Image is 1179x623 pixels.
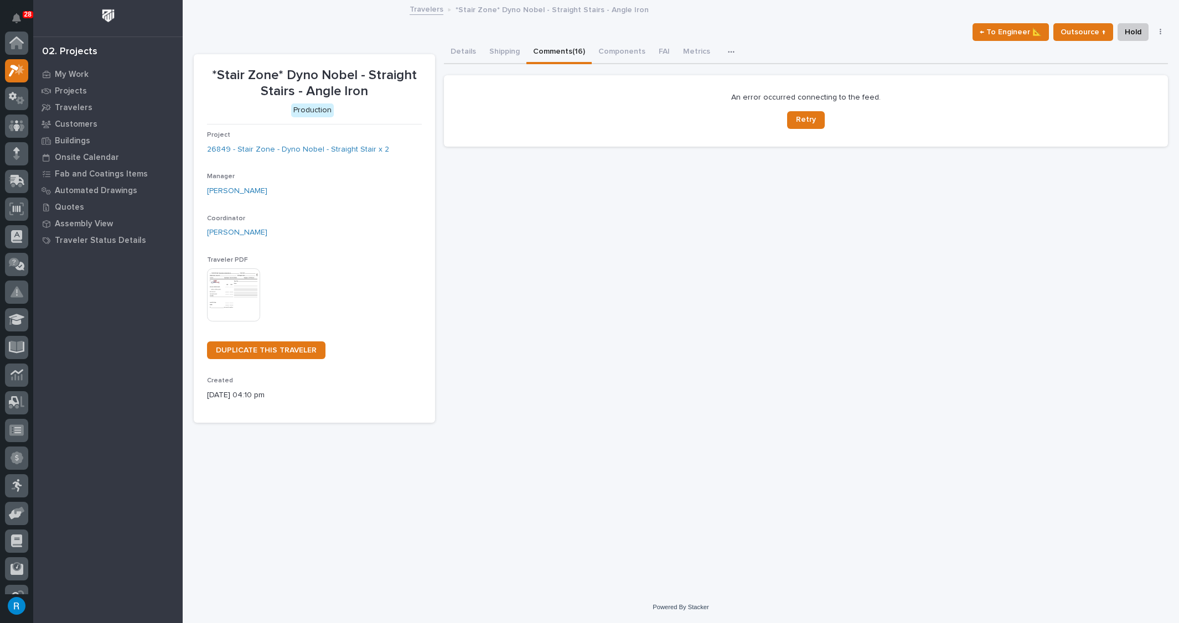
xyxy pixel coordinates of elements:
button: users-avatar [5,594,28,617]
a: Onsite Calendar [33,149,183,165]
button: Comments (16) [526,41,592,64]
a: DUPLICATE THIS TRAVELER [207,341,325,359]
span: Traveler PDF [207,257,248,263]
p: Buildings [55,136,90,146]
p: *Stair Zone* Dyno Nobel - Straight Stairs - Angle Iron [207,68,422,100]
span: Coordinator [207,215,245,222]
p: Automated Drawings [55,186,137,196]
p: [DATE] 04:10 pm [207,390,422,401]
button: Details [444,41,483,64]
a: Travelers [33,99,183,116]
div: 02. Projects [42,46,97,58]
a: Customers [33,116,183,132]
a: Projects [33,82,183,99]
a: Assembly View [33,215,183,232]
img: Workspace Logo [98,6,118,26]
button: Shipping [483,41,526,64]
a: [PERSON_NAME] [207,185,267,197]
a: Travelers [410,2,443,15]
span: ← To Engineer 📐 [980,25,1042,39]
p: Fab and Coatings Items [55,169,148,179]
a: [PERSON_NAME] [207,227,267,238]
a: Buildings [33,132,183,149]
button: FAI [652,41,676,64]
button: Hold [1118,23,1149,41]
p: Onsite Calendar [55,153,119,163]
button: Outsource ↑ [1053,23,1113,41]
p: An error occurred connecting to the feed. [731,93,881,102]
span: Created [207,377,233,384]
span: DUPLICATE THIS TRAVELER [216,346,317,354]
a: Fab and Coatings Items [33,165,183,182]
p: 28 [24,11,32,18]
p: Traveler Status Details [55,236,146,246]
a: Traveler Status Details [33,232,183,248]
a: Quotes [33,199,183,215]
div: Production [291,103,334,117]
span: Retry [796,115,816,124]
button: ← To Engineer 📐 [973,23,1049,41]
div: Notifications28 [14,13,28,31]
span: Manager [207,173,235,180]
p: Quotes [55,203,84,212]
p: My Work [55,70,89,80]
button: Components [592,41,652,64]
a: My Work [33,66,183,82]
p: Projects [55,86,87,96]
span: Hold [1125,25,1141,39]
p: Customers [55,120,97,129]
p: Travelers [55,103,92,113]
button: Metrics [676,41,717,64]
a: Powered By Stacker [653,604,709,610]
span: Project [207,132,230,138]
button: Retry [787,111,825,129]
a: 26849 - Stair Zone - Dyno Nobel - Straight Stair x 2 [207,144,389,155]
p: *Stair Zone* Dyno Nobel - Straight Stairs - Angle Iron [456,3,649,15]
a: Automated Drawings [33,182,183,199]
span: Outsource ↑ [1061,25,1106,39]
button: Notifications [5,7,28,30]
p: Assembly View [55,219,113,229]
